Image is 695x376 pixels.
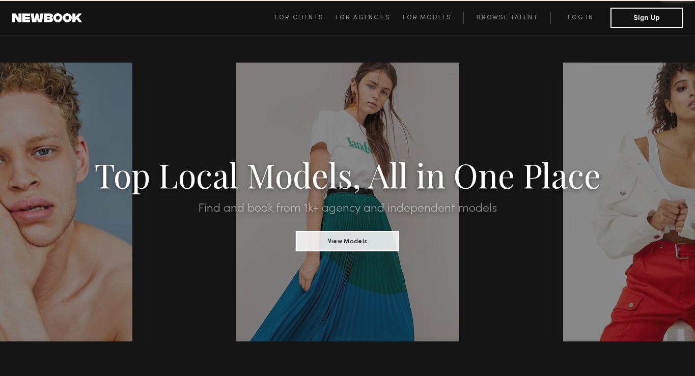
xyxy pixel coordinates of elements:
a: View Models [296,235,399,246]
a: For Agencies [336,12,402,24]
a: Browse Talent [463,12,550,24]
span: For Agencies [336,15,390,21]
h2: Find and book from 1k+ agency and independent models [52,203,643,215]
a: For Clients [275,12,336,24]
a: Log in [550,12,610,24]
button: Sign Up [610,8,683,28]
button: View Models [296,231,399,251]
span: For Clients [275,15,323,21]
h1: Top Local Models, All in One Place [52,159,643,190]
span: For Models [403,15,451,21]
a: For Models [403,12,464,24]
